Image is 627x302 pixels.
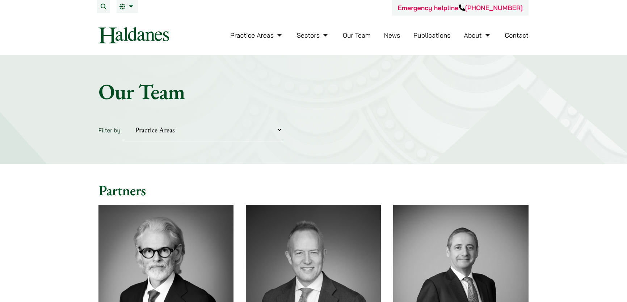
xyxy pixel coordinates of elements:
[505,31,529,39] a: Contact
[98,78,529,105] h1: Our Team
[384,31,400,39] a: News
[98,27,169,43] img: Logo of Haldanes
[98,182,529,199] h2: Partners
[343,31,371,39] a: Our Team
[119,4,135,9] a: EN
[413,31,451,39] a: Publications
[398,4,523,12] a: Emergency helpline[PHONE_NUMBER]
[230,31,283,39] a: Practice Areas
[297,31,329,39] a: Sectors
[98,127,121,134] label: Filter by
[464,31,491,39] a: About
